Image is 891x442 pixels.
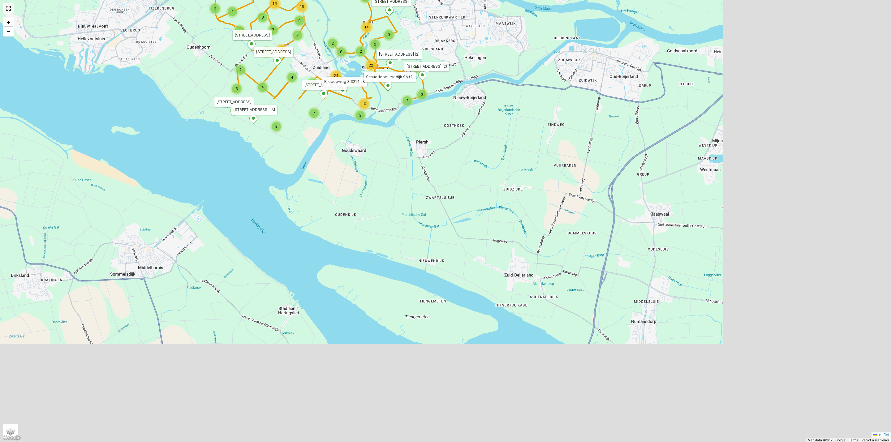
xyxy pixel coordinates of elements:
[362,101,366,106] span: 10
[359,113,361,118] span: 3
[421,92,423,97] span: 2
[410,62,423,74] div: 2
[358,98,370,110] div: 10
[401,95,413,107] div: 2
[354,109,366,122] div: 3
[415,66,418,70] span: 2
[416,88,428,101] div: 2
[406,98,408,103] span: 2
[365,59,377,71] div: 22
[369,63,373,67] span: 22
